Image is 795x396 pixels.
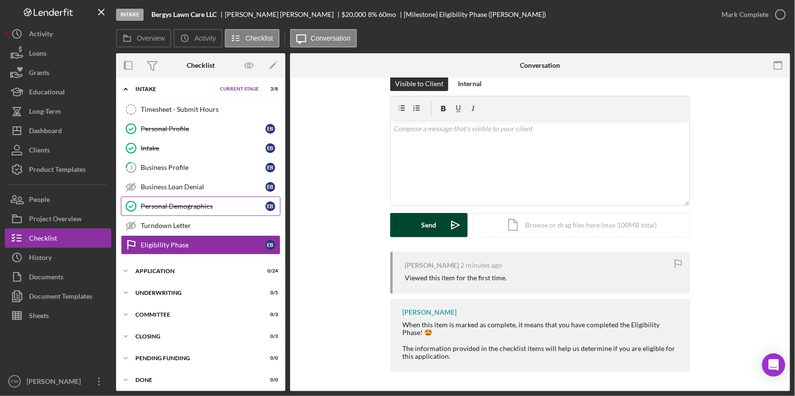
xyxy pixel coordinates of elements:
[29,102,61,123] div: Long-Term
[141,183,265,191] div: Business Loan Denial
[395,76,443,91] div: Visible to Client
[265,201,275,211] div: E B
[261,334,278,339] div: 0 / 3
[5,102,111,121] button: Long-Term
[453,76,486,91] button: Internal
[261,377,278,383] div: 0 / 0
[141,202,265,210] div: Personal Demographics
[29,228,57,250] div: Checklist
[265,143,275,153] div: E B
[402,308,456,316] div: [PERSON_NAME]
[261,312,278,318] div: 0 / 3
[29,209,82,231] div: Project Overview
[116,9,144,21] div: Intake
[5,82,111,102] button: Educational
[290,29,357,47] button: Conversation
[121,119,280,138] a: Personal ProfileEB
[5,160,111,179] button: Product Templates
[458,76,482,91] div: Internal
[246,34,273,42] label: Checklist
[261,268,278,274] div: 0 / 24
[712,5,790,24] button: Mark Complete
[130,164,132,170] tspan: 3
[5,228,111,248] button: Checklist
[29,287,92,308] div: Document Templates
[137,34,165,42] label: Overview
[342,10,367,18] span: $20,000
[368,11,377,18] div: 8 %
[24,372,87,394] div: [PERSON_NAME]
[390,213,468,237] button: Send
[29,140,50,162] div: Clients
[5,63,111,82] a: Grants
[116,29,171,47] button: Overview
[187,61,215,69] div: Checklist
[135,86,215,92] div: Intake
[404,11,546,18] div: [Milestone] Eligibility Phase ([PERSON_NAME])
[121,235,280,255] a: Eligibility PhaseEB
[5,306,111,325] button: Sheets
[29,63,49,85] div: Grants
[174,29,222,47] button: Activity
[762,353,785,377] div: Open Intercom Messenger
[265,163,275,172] div: E B
[405,261,459,269] div: [PERSON_NAME]
[225,29,280,47] button: Checklist
[121,197,280,216] a: Personal DemographicsEB
[141,125,265,133] div: Personal Profile
[29,248,52,270] div: History
[422,213,437,237] div: Send
[121,158,280,177] a: 3Business ProfileEB
[5,267,111,287] button: Documents
[311,34,351,42] label: Conversation
[390,76,448,91] button: Visible to Client
[402,321,680,360] div: When this item is marked as complete, it means that you have completed the Eligibility Phase! 🤩 T...
[29,121,62,143] div: Dashboard
[121,216,280,235] a: Turndown Letter
[261,355,278,361] div: 0 / 0
[261,86,278,92] div: 3 / 8
[225,11,342,18] div: [PERSON_NAME] [PERSON_NAME]
[135,334,254,339] div: Closing
[5,209,111,228] button: Project Overview
[141,144,265,152] div: Intake
[220,86,259,92] span: Current Stage
[379,11,396,18] div: 60 mo
[265,240,275,250] div: E B
[141,164,265,171] div: Business Profile
[135,312,254,318] div: Committee
[194,34,216,42] label: Activity
[29,82,65,104] div: Educational
[5,140,111,160] button: Clients
[29,24,53,46] div: Activity
[405,274,507,282] div: Viewed this item for the first time.
[5,287,111,306] button: Document Templates
[11,379,19,384] text: CW
[5,248,111,267] a: History
[265,124,275,134] div: E B
[460,261,502,269] time: 2025-09-18 19:04
[135,377,254,383] div: Done
[121,100,280,119] a: Timesheet - Submit Hours
[141,106,280,113] div: Timesheet - Submit Hours
[5,44,111,63] button: Loans
[5,24,111,44] button: Activity
[5,121,111,140] button: Dashboard
[265,182,275,192] div: E B
[135,290,254,296] div: Underwriting
[5,190,111,209] button: People
[121,177,280,197] a: Business Loan DenialEB
[135,355,254,361] div: Pending Funding
[520,61,560,69] div: Conversation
